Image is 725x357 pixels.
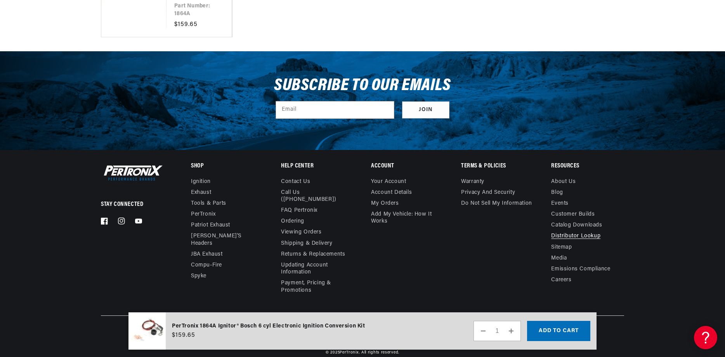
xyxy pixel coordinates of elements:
a: My orders [371,198,399,209]
a: Compu-Fire [191,260,222,271]
a: [PERSON_NAME]'s Headers [191,231,258,249]
a: PerTronix [340,350,359,355]
button: Add to cart [527,321,590,341]
a: Emissions compliance [551,264,610,275]
a: Careers [551,275,571,286]
a: Do not sell my information [461,198,532,209]
a: Updating Account Information [281,260,348,278]
a: Add My Vehicle: How It Works [371,209,444,227]
a: Sitemap [551,242,572,253]
img: PerTronix 1864A Ignitor® Bosch 6 cyl Electronic Ignition Conversion Kit [128,312,166,350]
a: Tools & Parts [191,198,226,209]
a: JBA Exhaust [191,249,223,260]
a: Customer Builds [551,209,595,220]
a: Exhaust [191,187,211,198]
a: Shipping & Delivery [281,238,332,249]
a: Contact us [281,178,310,187]
a: Account details [371,187,412,198]
a: Privacy and Security [461,187,515,198]
a: Warranty [461,178,484,187]
img: Pertronix [101,164,163,182]
a: Blog [551,187,563,198]
a: Spyke [191,271,206,282]
a: Call Us ([PHONE_NUMBER]) [281,187,348,205]
a: Viewing Orders [281,227,321,238]
a: Distributor Lookup [551,231,600,242]
a: Returns & Replacements [281,249,345,260]
a: PerTronix [191,209,215,220]
small: All rights reserved. [361,350,399,355]
a: FAQ Pertronix [281,205,317,216]
small: © 2025 . [326,350,360,355]
a: Patriot Exhaust [191,220,230,231]
a: Media [551,253,567,264]
a: Events [551,198,569,209]
a: Catalog Downloads [551,220,602,231]
a: About Us [551,178,576,187]
p: Stay Connected [101,200,166,209]
h3: Subscribe to our emails [274,78,451,93]
a: Ordering [281,216,304,227]
input: Email [276,101,394,118]
a: Your account [371,178,406,187]
span: $159.65 [172,331,195,340]
a: Ignition [191,178,211,187]
a: Payment, Pricing & Promotions [281,278,354,296]
button: Subscribe [402,101,449,119]
div: PerTronix 1864A Ignitor® Bosch 6 cyl Electronic Ignition Conversion Kit [172,322,365,331]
